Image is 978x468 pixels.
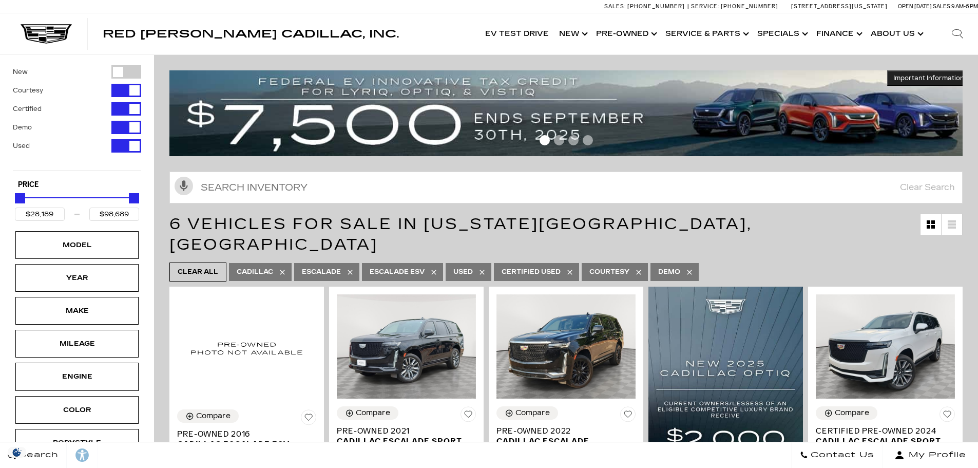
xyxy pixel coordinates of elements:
[660,13,752,54] a: Service & Parts
[461,406,476,426] button: Save Vehicle
[15,396,139,424] div: ColorColor
[515,408,550,418] div: Compare
[51,305,103,316] div: Make
[51,437,103,448] div: Bodystyle
[583,135,593,145] span: Go to slide 4
[835,408,869,418] div: Compare
[816,436,947,446] span: Cadillac Escalade Sport
[15,363,139,390] div: EngineEngine
[169,70,970,156] img: vrp-tax-ending-august-version
[21,24,72,44] img: Cadillac Dark Logo with Cadillac White Text
[175,177,193,195] svg: Click to toggle on voice search
[502,266,561,278] span: Certified Used
[103,29,399,39] a: Red [PERSON_NAME] Cadillac, Inc.
[103,28,399,40] span: Red [PERSON_NAME] Cadillac, Inc.
[13,65,141,171] div: Filter by Vehicle Type
[177,409,239,423] button: Compare Vehicle
[540,135,550,145] span: Go to slide 1
[620,406,636,426] button: Save Vehicle
[196,411,231,421] div: Compare
[237,266,273,278] span: Cadillac
[13,85,43,96] label: Courtesy
[13,104,42,114] label: Certified
[129,193,139,203] div: Maximum Price
[939,406,955,426] button: Save Vehicle
[480,13,554,54] a: EV Test Drive
[15,330,139,358] div: MileageMileage
[337,406,398,420] button: Compare Vehicle
[51,404,103,416] div: Color
[337,436,468,457] span: Cadillac Escalade Sport Platinum
[721,3,778,10] span: [PHONE_NUMBER]
[898,3,932,10] span: Open [DATE]
[568,135,579,145] span: Go to slide 3
[177,294,316,402] img: 2016 Cadillac Escalade ESV Platinum
[370,266,425,278] span: Escalade ESV
[604,4,687,9] a: Sales: [PHONE_NUMBER]
[13,141,30,151] label: Used
[51,239,103,251] div: Model
[604,3,626,10] span: Sales:
[337,426,468,436] span: Pre-Owned 2021
[18,180,136,190] h5: Price
[337,294,476,399] img: 2021 Cadillac Escalade Sport Platinum
[496,426,636,457] a: Pre-Owned 2022Cadillac Escalade Premium Luxury
[302,266,341,278] span: Escalade
[591,13,660,54] a: Pre-Owned
[658,266,680,278] span: Demo
[13,67,28,77] label: New
[169,215,752,254] span: 6 Vehicles for Sale in [US_STATE][GEOGRAPHIC_DATA], [GEOGRAPHIC_DATA]
[177,439,309,460] span: Cadillac Escalade ESV Platinum
[816,294,955,399] img: 2024 Cadillac Escalade Sport
[169,172,963,203] input: Search Inventory
[554,135,564,145] span: Go to slide 2
[15,429,139,457] div: BodystyleBodystyle
[905,448,966,462] span: My Profile
[15,297,139,325] div: MakeMake
[15,190,139,221] div: Price
[496,406,558,420] button: Compare Vehicle
[792,442,883,468] a: Contact Us
[178,266,218,278] span: Clear All
[177,429,309,439] span: Pre-Owned 2016
[356,408,390,418] div: Compare
[887,70,970,86] button: Important Information
[89,208,139,221] input: Maximum
[15,208,65,221] input: Minimum
[51,371,103,382] div: Engine
[496,436,628,457] span: Cadillac Escalade Premium Luxury
[177,429,316,460] a: Pre-Owned 2016Cadillac Escalade ESV Platinum
[16,448,59,462] span: Search
[811,13,866,54] a: Finance
[752,13,811,54] a: Specials
[816,406,877,420] button: Compare Vehicle
[933,3,951,10] span: Sales:
[5,447,29,458] section: Click to Open Cookie Consent Modal
[554,13,591,54] a: New
[687,4,781,9] a: Service: [PHONE_NUMBER]
[791,3,888,10] a: [STREET_ADDRESS][US_STATE]
[627,3,685,10] span: [PHONE_NUMBER]
[453,266,473,278] span: Used
[691,3,719,10] span: Service:
[496,294,636,399] img: 2022 Cadillac Escalade Premium Luxury
[301,409,316,429] button: Save Vehicle
[951,3,978,10] span: 9 AM-6 PM
[866,13,927,54] a: About Us
[337,426,476,457] a: Pre-Owned 2021Cadillac Escalade Sport Platinum
[5,447,29,458] img: Opt-Out Icon
[496,426,628,436] span: Pre-Owned 2022
[883,442,978,468] button: Open user profile menu
[816,426,955,446] a: Certified Pre-Owned 2024Cadillac Escalade Sport
[808,448,874,462] span: Contact Us
[15,231,139,259] div: ModelModel
[893,74,964,82] span: Important Information
[51,338,103,349] div: Mileage
[15,264,139,292] div: YearYear
[51,272,103,284] div: Year
[15,193,25,203] div: Minimum Price
[13,122,32,133] label: Demo
[816,426,947,436] span: Certified Pre-Owned 2024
